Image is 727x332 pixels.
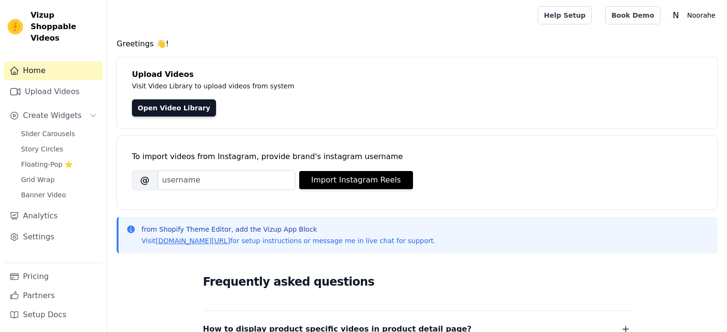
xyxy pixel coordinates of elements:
span: Story Circles [21,144,63,154]
span: Banner Video [21,190,66,200]
p: from Shopify Theme Editor, add the Vizup App Block [141,225,435,234]
span: Floating-Pop ⭐ [21,160,73,169]
a: Floating-Pop ⭐ [15,158,103,171]
p: Visit Video Library to upload videos from system [132,80,560,92]
button: N Noorahe [668,7,719,24]
a: Book Demo [605,6,660,24]
span: Grid Wrap [21,175,54,184]
input: username [158,170,295,190]
span: Create Widgets [23,110,82,121]
div: To import videos from Instagram, provide brand's instagram username [132,151,702,162]
h4: Greetings 👋! [117,38,717,50]
a: Analytics [4,206,103,225]
a: Help Setup [538,6,592,24]
a: Open Video Library [132,99,216,117]
a: Story Circles [15,142,103,156]
button: Create Widgets [4,106,103,125]
a: Slider Carousels [15,127,103,140]
a: Banner Video [15,188,103,202]
span: @ [132,170,158,190]
span: Slider Carousels [21,129,75,139]
img: Vizup [8,19,23,34]
a: [DOMAIN_NAME][URL] [156,237,230,245]
text: N [673,11,679,20]
h2: Frequently asked questions [203,272,631,291]
a: Setup Docs [4,305,103,324]
a: Home [4,61,103,80]
button: Import Instagram Reels [299,171,413,189]
a: Grid Wrap [15,173,103,186]
p: Noorahe [684,7,719,24]
a: Upload Videos [4,82,103,101]
a: Pricing [4,267,103,286]
a: Settings [4,227,103,246]
h4: Upload Videos [132,69,702,80]
a: Partners [4,286,103,305]
span: Vizup Shoppable Videos [31,10,99,44]
p: Visit for setup instructions or message me in live chat for support. [141,236,435,246]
